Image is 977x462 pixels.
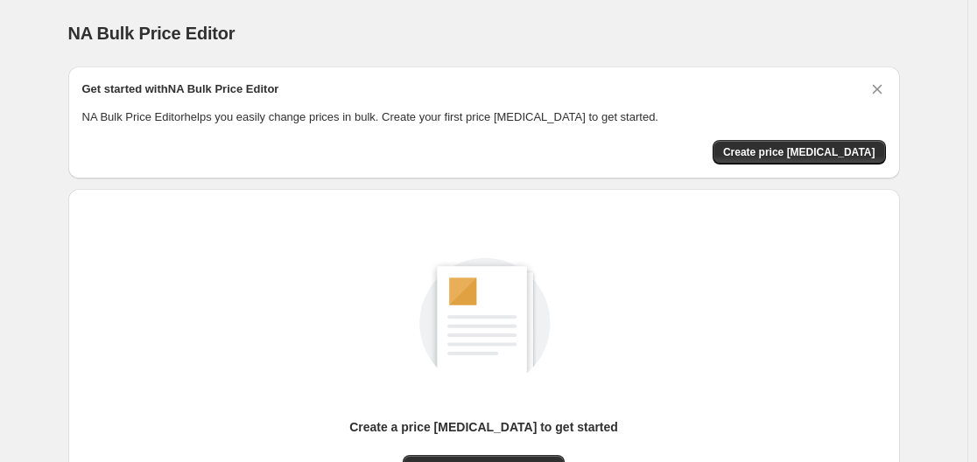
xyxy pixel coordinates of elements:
p: NA Bulk Price Editor helps you easily change prices in bulk. Create your first price [MEDICAL_DAT... [82,108,886,126]
span: Create price [MEDICAL_DATA] [723,145,875,159]
span: NA Bulk Price Editor [68,24,235,43]
button: Create price change job [713,140,886,164]
p: Create a price [MEDICAL_DATA] to get started [349,418,618,436]
button: Dismiss card [868,80,886,98]
h2: Get started with NA Bulk Price Editor [82,80,279,98]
